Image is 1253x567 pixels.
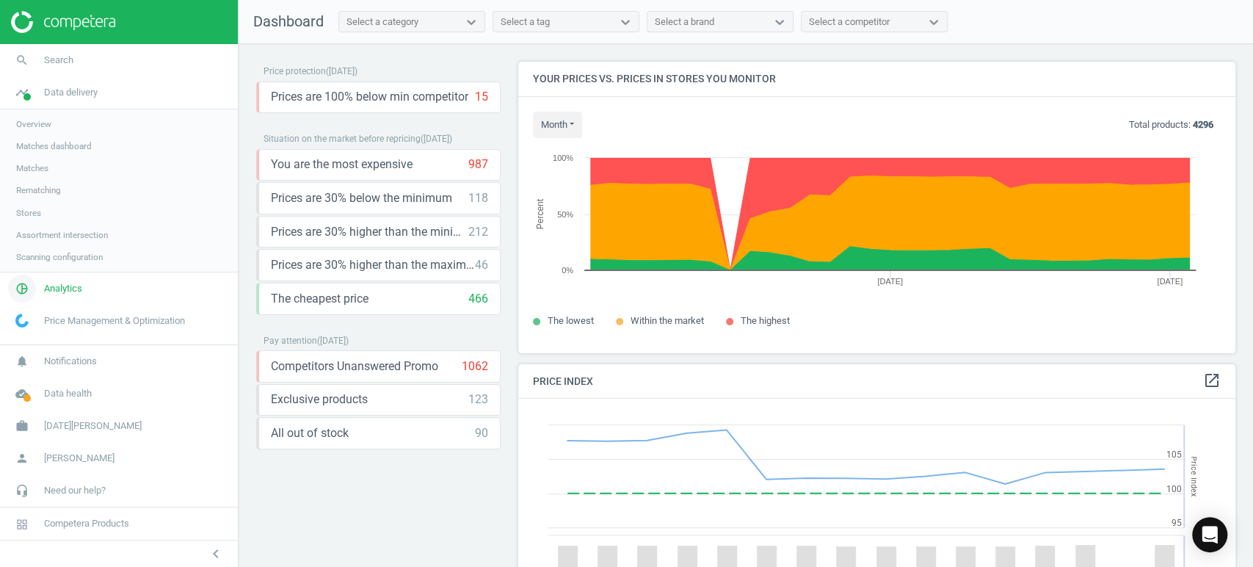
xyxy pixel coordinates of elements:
i: timeline [8,79,36,106]
img: ajHJNr6hYgQAAAAASUVORK5CYII= [11,11,115,33]
span: Competera Products [44,517,129,530]
span: Price Management & Optimization [44,314,185,328]
tspan: [DATE] [1157,277,1183,286]
span: Prices are 100% below min competitor [271,89,468,105]
div: 1062 [462,358,488,375]
tspan: [DATE] [877,277,903,286]
i: headset_mic [8,477,36,505]
div: Select a category [346,15,418,29]
span: Within the market [631,315,704,326]
span: Rematching [16,184,61,196]
text: 100 [1166,484,1182,494]
img: wGWNvw8QSZomAAAAABJRU5ErkJggg== [15,314,29,328]
button: chevron_left [197,544,234,563]
div: 46 [475,257,488,273]
div: 118 [468,190,488,206]
span: Need our help? [44,484,106,497]
span: Dashboard [253,12,324,30]
i: person [8,444,36,472]
text: 0% [562,266,573,275]
span: Assortment intersection [16,229,108,241]
text: 50% [557,210,573,219]
i: work [8,412,36,440]
span: Search [44,54,73,67]
text: 95 [1172,518,1182,528]
span: Situation on the market before repricing [264,134,421,144]
div: 987 [468,156,488,173]
span: [DATE][PERSON_NAME] [44,419,142,433]
span: Matches [16,162,48,174]
span: The cheapest price [271,291,368,307]
span: Price protection [264,66,326,76]
i: open_in_new [1203,372,1221,389]
span: Prices are 30% higher than the maximal [271,257,475,273]
div: Select a tag [501,15,550,29]
i: cloud_done [8,380,36,408]
i: chevron_left [207,545,225,563]
div: 466 [468,291,488,307]
span: Exclusive products [271,391,368,408]
text: 105 [1166,449,1182,460]
div: 90 [475,425,488,441]
a: open_in_new [1203,372,1221,391]
i: pie_chart_outlined [8,275,36,303]
span: Matches dashboard [16,140,92,152]
p: Total products: [1129,118,1213,131]
div: 123 [468,391,488,408]
h4: Your prices vs. prices in stores you monitor [518,62,1235,96]
b: 4296 [1193,119,1213,130]
button: month [533,112,582,138]
span: Overview [16,118,51,130]
span: Prices are 30% below the minimum [271,190,452,206]
span: Data health [44,387,92,400]
span: Scanning configuration [16,251,103,263]
tspan: Percent [534,198,545,229]
span: ( [DATE] ) [326,66,357,76]
div: Select a brand [655,15,714,29]
div: 212 [468,224,488,240]
span: You are the most expensive [271,156,413,173]
span: Competitors Unanswered Promo [271,358,438,375]
span: Pay attention [264,336,317,346]
i: notifications [8,347,36,375]
div: Open Intercom Messenger [1192,517,1227,552]
span: The lowest [548,315,594,326]
span: ( [DATE] ) [317,336,349,346]
span: All out of stock [271,425,349,441]
i: search [8,46,36,74]
span: Data delivery [44,86,98,99]
span: Stores [16,207,41,219]
h4: Price Index [518,364,1235,399]
span: [PERSON_NAME] [44,452,115,465]
div: 15 [475,89,488,105]
span: Prices are 30% higher than the minimum [271,224,468,240]
span: Notifications [44,355,97,368]
tspan: Price Index [1189,456,1199,496]
span: The highest [741,315,790,326]
div: Select a competitor [809,15,890,29]
span: ( [DATE] ) [421,134,452,144]
span: Analytics [44,282,82,295]
text: 100% [553,154,573,162]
